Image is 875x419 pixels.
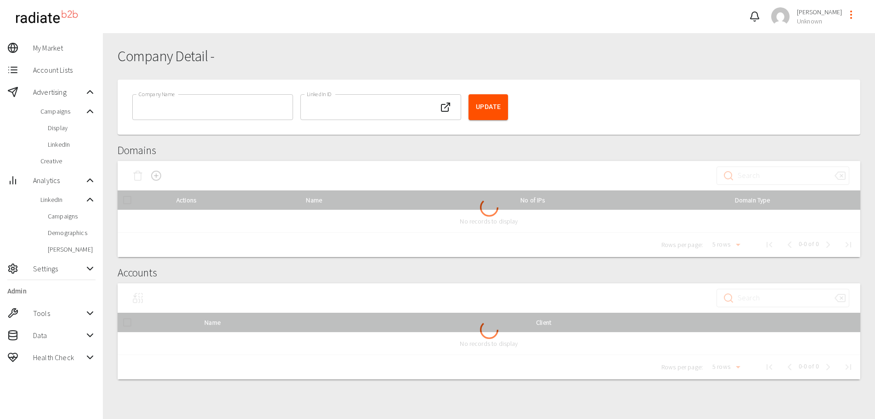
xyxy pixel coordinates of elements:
[842,6,860,24] button: profile-menu
[33,64,96,75] span: Account Lists
[33,330,85,341] span: Data
[33,86,85,98] span: Advertising
[33,308,85,319] span: Tools
[40,156,96,166] span: Creative
[33,42,96,53] span: My Market
[33,352,85,363] span: Health Check
[48,123,96,132] span: Display
[118,144,860,157] h2: Domains
[118,266,860,280] h2: Accounts
[48,228,96,237] span: Demographics
[33,175,85,186] span: Analytics
[48,140,96,149] span: LinkedIn
[33,263,85,274] span: Settings
[797,7,842,17] span: [PERSON_NAME]
[469,94,508,120] button: Update
[48,245,96,254] span: [PERSON_NAME]
[118,48,860,65] h1: Company Detail -
[11,6,82,27] img: radiateb2b_logo_black.png
[307,90,331,98] label: LinkedIn ID
[771,7,790,26] img: a2ca95db2cb9c46c1606a9dd9918c8c6
[48,212,96,221] span: Campaigns
[40,107,85,116] span: Campaigns
[40,195,85,204] span: LinkedIn
[139,90,175,98] label: Company Name
[797,17,842,26] span: Unknown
